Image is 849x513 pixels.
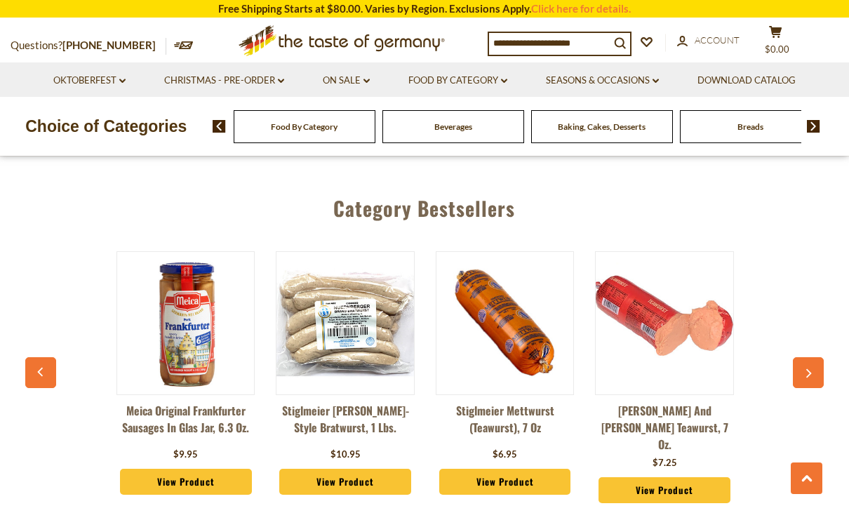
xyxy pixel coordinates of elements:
a: Download Catalog [697,73,796,88]
a: Food By Category [408,73,507,88]
a: View Product [120,469,252,495]
a: [PERSON_NAME] and [PERSON_NAME] Teawurst, 7 oz. [595,402,733,453]
img: previous arrow [213,120,226,133]
a: On Sale [323,73,370,88]
a: Oktoberfest [53,73,126,88]
div: $9.95 [173,448,198,462]
a: Account [677,33,740,48]
a: Stiglmeier [PERSON_NAME]-style Bratwurst, 1 lbs. [276,402,414,444]
img: next arrow [807,120,820,133]
a: Food By Category [271,121,337,132]
a: Seasons & Occasions [546,73,659,88]
a: Meica Original Frankfurter Sausages in glas jar, 6.3 oz. [116,402,255,444]
a: View Product [279,469,411,495]
div: Category Bestsellers [25,176,823,234]
img: Schaller and Weber Teawurst, 7 oz. [596,255,733,392]
button: $0.00 [754,25,796,60]
a: View Product [599,477,730,504]
div: $7.25 [653,456,677,470]
img: Stiglmeier Mettwurst (Teawurst), 7 oz [436,255,573,392]
a: Stiglmeier Mettwurst (Teawurst), 7 oz [436,402,574,444]
a: Beverages [434,121,472,132]
div: $10.95 [330,448,361,462]
img: Meica Original Frankfurter Sausages in glas jar, 6.3 oz. [117,255,254,392]
a: Click here for details. [531,2,631,15]
a: Christmas - PRE-ORDER [164,73,284,88]
a: [PHONE_NUMBER] [62,39,156,51]
a: Breads [737,121,763,132]
a: View Product [439,469,571,495]
div: $6.95 [493,448,517,462]
span: $0.00 [765,44,789,55]
a: Baking, Cakes, Desserts [558,121,646,132]
p: Questions? [11,36,166,55]
img: Stiglmeier Nuernberger-style Bratwurst, 1 lbs. [276,255,413,392]
span: Account [695,34,740,46]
